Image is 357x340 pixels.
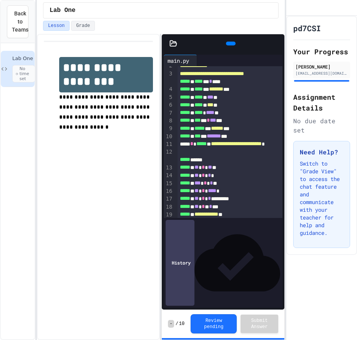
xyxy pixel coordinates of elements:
div: 3 [164,70,173,86]
div: 6 [164,101,173,109]
div: 10 [164,133,173,141]
h2: Assignment Details [293,92,350,113]
h1: pd7CSI [293,23,321,33]
div: 9 [164,125,173,132]
div: main.py [164,57,193,65]
div: No due date set [293,116,350,135]
div: 18 [164,203,173,211]
div: 17 [164,195,173,203]
div: 2 [164,62,173,70]
span: - [168,320,174,328]
h3: Need Help? [300,147,344,157]
div: 15 [164,180,173,188]
div: 4 [164,85,173,93]
div: 5 [164,94,173,101]
button: Review pending [191,314,237,333]
div: History [166,220,194,306]
span: Back to Teams [12,10,28,34]
div: [PERSON_NAME] [296,63,348,70]
div: 16 [164,188,173,195]
div: 19 [164,211,173,219]
h2: Your Progress [293,46,350,57]
span: / [176,321,178,327]
span: No time set [12,65,35,83]
div: 12 [164,148,173,164]
span: Lab One [50,6,75,15]
span: Lab One [12,55,33,62]
p: Switch to "Grade View" to access the chat feature and communicate with your teacher for help and ... [300,160,344,237]
div: 11 [164,141,173,148]
div: [EMAIL_ADDRESS][DOMAIN_NAME] [296,70,348,76]
span: 10 [179,321,184,327]
button: Grade [71,21,95,31]
button: Lesson [43,21,70,31]
div: 13 [164,164,173,172]
span: Submit Answer [247,318,272,330]
div: 8 [164,117,173,125]
div: 7 [164,109,173,117]
div: 14 [164,172,173,179]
